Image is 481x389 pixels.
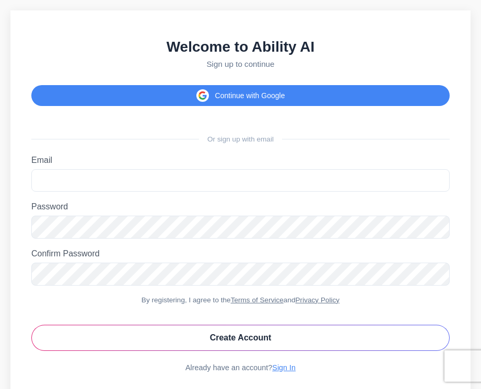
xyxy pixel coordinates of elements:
a: Terms of Service [231,296,284,304]
label: Password [31,202,450,211]
a: Sign In [272,363,296,372]
label: Email [31,156,450,165]
div: By registering, I agree to the and [31,296,450,304]
h2: Welcome to Ability AI [31,39,450,55]
div: Already have an account? [31,363,450,372]
p: Sign up to continue [31,60,450,68]
button: Create Account [31,325,450,351]
button: Continue with Google [31,85,450,106]
label: Confirm Password [31,249,450,258]
div: Or sign up with email [31,135,450,143]
a: Privacy Policy [296,296,340,304]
